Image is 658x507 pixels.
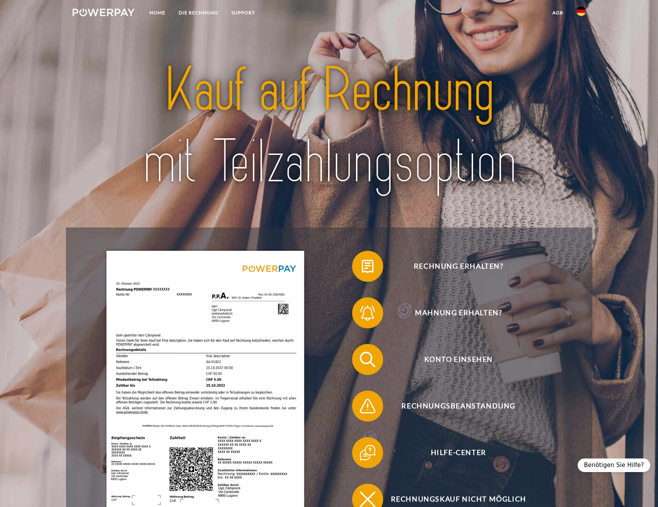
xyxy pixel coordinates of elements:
img: qb_help.svg [358,443,377,462]
img: qb_search.svg [358,350,377,369]
a: agb [546,6,570,20]
img: title-powerpay_de.svg [98,51,561,201]
button: Mahnung erhalten? [352,297,554,328]
img: qb_bill.svg [358,257,377,276]
button: Rechnung erhalten? [352,251,554,282]
span: Konto einsehen [363,344,554,375]
div: Benötigen Sie Hilfe? [578,458,650,472]
span: Rechnungsbeanstandung [363,391,554,422]
img: qb_warning.svg [358,396,377,416]
img: de [576,7,586,16]
img: logo-powerpay-white.svg [73,9,135,16]
img: qb_bell.svg [358,303,377,323]
span: Mahnung erhalten? [363,297,554,328]
span: Hilfe-Center [363,437,554,468]
span: Rechnung erhalten? [363,251,554,282]
a: DIE RECHNUNG [172,6,225,20]
a: Home [143,6,172,20]
button: Konto einsehen [352,344,554,375]
a: SUPPORT [225,6,262,20]
button: Rechnungsbeanstandung [352,391,554,422]
button: Hilfe-Center [352,437,554,468]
